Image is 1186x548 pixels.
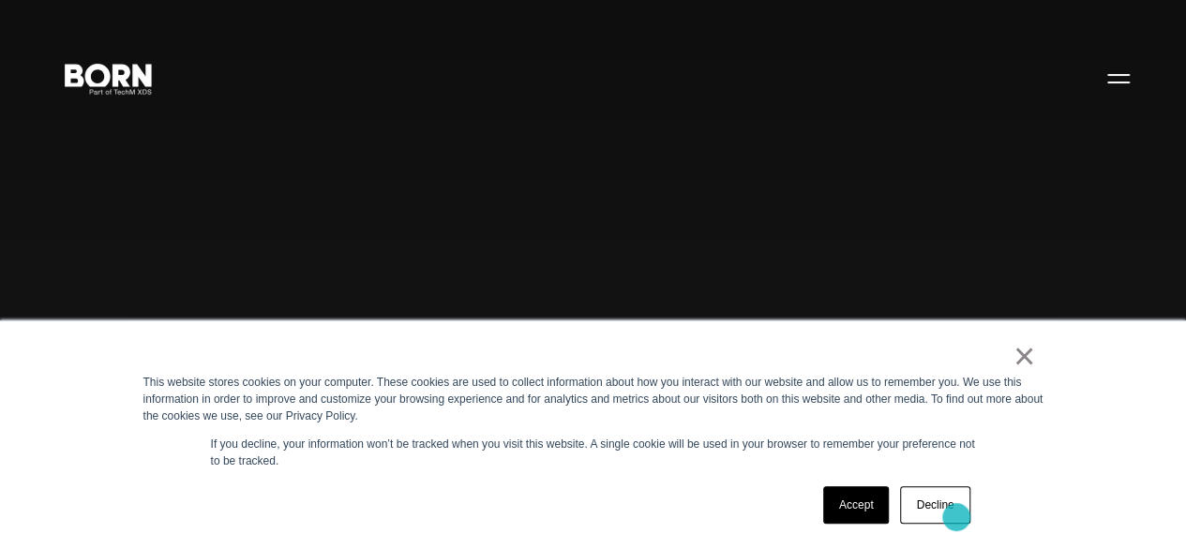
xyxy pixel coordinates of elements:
[1013,348,1036,364] a: ×
[211,436,976,469] p: If you decline, your information won’t be tracked when you visit this website. A single cookie wi...
[900,486,969,524] a: Decline
[143,374,1043,424] div: This website stores cookies on your computer. These cookies are used to collect information about...
[1096,58,1141,97] button: Open
[823,486,890,524] a: Accept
